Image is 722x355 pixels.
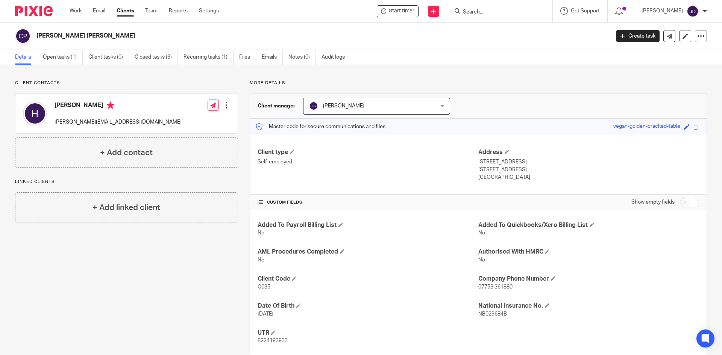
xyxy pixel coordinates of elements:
h3: Client manager [258,102,296,110]
h4: Added To Quickbooks/Xero Billing List [478,221,699,229]
p: Client contacts [15,80,238,86]
a: Settings [199,7,219,15]
a: Email [93,7,105,15]
a: Closed tasks (3) [135,50,178,65]
h4: Client Code [258,275,478,283]
h2: [PERSON_NAME] [PERSON_NAME] [36,32,491,40]
p: [PERSON_NAME][EMAIL_ADDRESS][DOMAIN_NAME] [55,118,182,126]
h4: + Add contact [100,147,153,159]
input: Search [462,9,530,16]
a: Files [239,50,256,65]
a: Work [70,7,82,15]
p: [PERSON_NAME] [642,7,683,15]
h4: Address [478,148,699,156]
a: Emails [262,50,283,65]
span: [DATE] [258,311,273,317]
img: svg%3E [309,101,318,110]
h4: Date Of Birth [258,302,478,310]
a: Details [15,50,37,65]
a: Team [145,7,158,15]
a: Reports [169,7,188,15]
div: vegan-golden-cracked-table [613,122,680,131]
h4: AML Procedures Completed [258,248,478,256]
a: Audit logs [322,50,350,65]
h4: Company Phone Number [478,275,699,283]
p: [GEOGRAPHIC_DATA] [478,174,699,181]
a: Client tasks (0) [88,50,129,65]
h4: Authorised With HMRC [478,248,699,256]
h4: CUSTOM FIELDS [258,199,478,205]
span: No [478,230,485,236]
h4: [PERSON_NAME] [55,101,182,111]
h4: National Insurance No. [478,302,699,310]
a: Clients [117,7,134,15]
span: C035 [258,284,270,290]
p: Master code for secure communications and files [256,123,385,130]
p: [STREET_ADDRESS] [478,166,699,174]
span: 07753 361880 [478,284,513,290]
p: Self-employed [258,158,478,166]
i: Primary [107,101,114,109]
span: Get Support [571,8,600,14]
h4: UTR [258,329,478,337]
span: 8224193933 [258,338,288,343]
div: Candelet Barker, Helene Patritia [377,5,419,17]
span: Start timer [389,7,414,15]
label: Show empty fields [631,198,675,206]
a: Open tasks (1) [43,50,83,65]
a: Create task [616,30,660,42]
p: [STREET_ADDRESS] [478,158,699,166]
span: No [258,230,264,236]
img: svg%3E [23,101,47,125]
span: [PERSON_NAME] [323,103,364,109]
span: No [478,257,485,263]
span: NB029684B [478,311,507,317]
h4: Added To Payroll Billing List [258,221,478,229]
p: Linked clients [15,179,238,185]
a: Recurring tasks (1) [184,50,234,65]
a: Notes (0) [288,50,316,65]
img: svg%3E [15,28,31,44]
p: More details [250,80,707,86]
span: No [258,257,264,263]
h4: + Add linked client [93,202,160,213]
img: Pixie [15,6,53,16]
img: svg%3E [687,5,699,17]
h4: Client type [258,148,478,156]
